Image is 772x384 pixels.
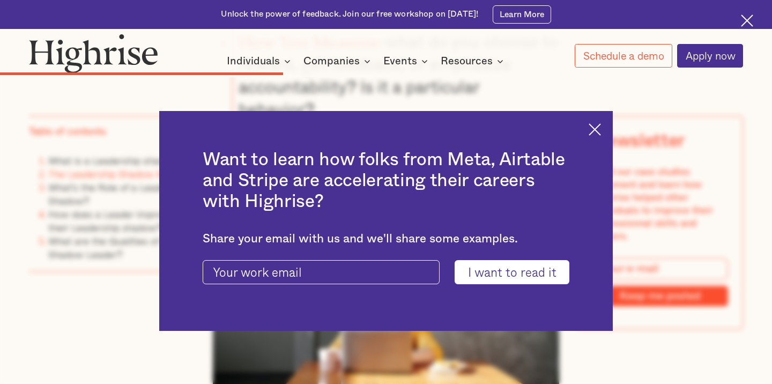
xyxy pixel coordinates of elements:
div: Unlock the power of feedback. Join our free workshop on [DATE]! [221,9,478,20]
div: Resources [441,55,493,68]
div: Companies [303,55,360,68]
div: Resources [441,55,507,68]
div: Individuals [227,55,280,68]
form: current-ascender-blog-article-modal-form [203,260,569,284]
a: Schedule a demo [575,44,672,68]
img: Cross icon [741,14,753,27]
img: Highrise logo [29,34,158,73]
div: Events [383,55,431,68]
a: Apply now [677,44,743,68]
div: Events [383,55,417,68]
div: Companies [303,55,374,68]
div: Individuals [227,55,294,68]
input: I want to read it [455,260,569,284]
input: Your work email [203,260,440,284]
h2: Want to learn how folks from Meta, Airtable and Stripe are accelerating their careers with Highrise? [203,150,569,212]
div: Share your email with us and we'll share some examples. [203,232,569,246]
img: Cross icon [589,123,601,136]
a: Learn More [493,5,551,24]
